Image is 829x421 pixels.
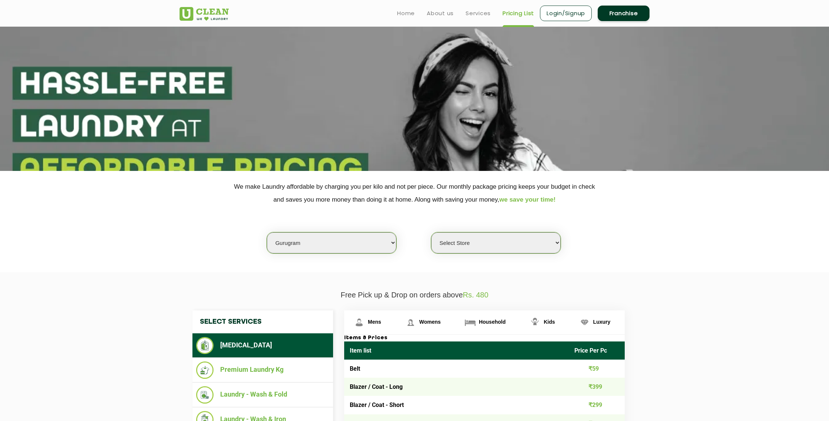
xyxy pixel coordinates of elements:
[569,341,625,360] th: Price Per Pc
[368,319,381,325] span: Mens
[196,337,214,354] img: Dry Cleaning
[179,7,229,21] img: UClean Laundry and Dry Cleaning
[578,316,591,329] img: Luxury
[353,316,366,329] img: Mens
[179,180,650,206] p: We make Laundry affordable by charging you per kilo and not per piece. Our monthly package pricin...
[344,360,569,378] td: Belt
[397,9,415,18] a: Home
[569,378,625,396] td: ₹399
[179,291,650,299] p: Free Pick up & Drop on orders above
[544,319,555,325] span: Kids
[499,196,556,203] span: we save your time!
[196,361,329,379] li: Premium Laundry Kg
[404,316,417,329] img: Womens
[196,386,329,404] li: Laundry - Wash & Fold
[569,396,625,414] td: ₹299
[419,319,441,325] span: Womens
[540,6,592,21] a: Login/Signup
[569,360,625,378] td: ₹59
[528,316,541,329] img: Kids
[344,341,569,360] th: Item list
[196,386,214,404] img: Laundry - Wash & Fold
[196,361,214,379] img: Premium Laundry Kg
[503,9,534,18] a: Pricing List
[598,6,650,21] a: Franchise
[344,396,569,414] td: Blazer / Coat - Short
[344,335,625,341] h3: Items & Prices
[192,310,333,333] h4: Select Services
[593,319,611,325] span: Luxury
[344,378,569,396] td: Blazer / Coat - Long
[196,337,329,354] li: [MEDICAL_DATA]
[479,319,506,325] span: Household
[466,9,491,18] a: Services
[427,9,454,18] a: About us
[464,316,477,329] img: Household
[463,291,489,299] span: Rs. 480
